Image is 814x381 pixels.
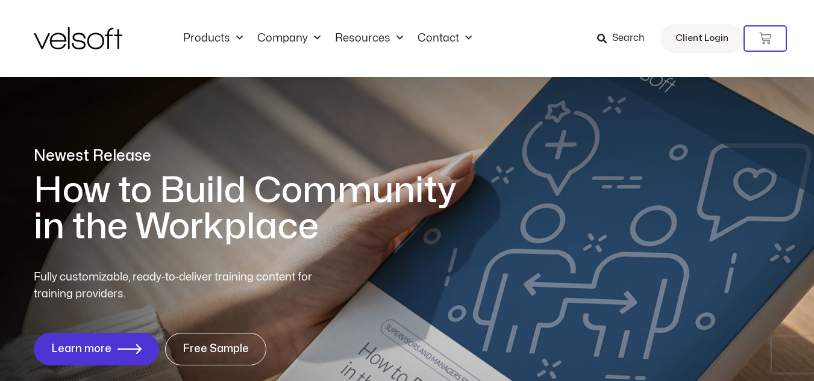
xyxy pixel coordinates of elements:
[34,173,474,245] h1: How to Build Community in the Workplace
[34,333,159,365] a: Learn more
[675,31,728,46] span: Client Login
[183,343,249,355] span: Free Sample
[34,269,334,303] p: Fully customizable, ready-to-deliver training content for training providers.
[176,32,250,45] a: ProductsMenu Toggle
[597,28,653,49] a: Search
[250,32,328,45] a: CompanyMenu Toggle
[165,333,266,365] a: Free Sample
[410,32,479,45] a: ContactMenu Toggle
[328,32,410,45] a: ResourcesMenu Toggle
[34,27,122,49] img: Velsoft Training Materials
[34,146,474,167] p: Newest Release
[660,24,744,53] a: Client Login
[612,31,645,46] span: Search
[51,343,111,355] span: Learn more
[176,32,479,45] nav: Menu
